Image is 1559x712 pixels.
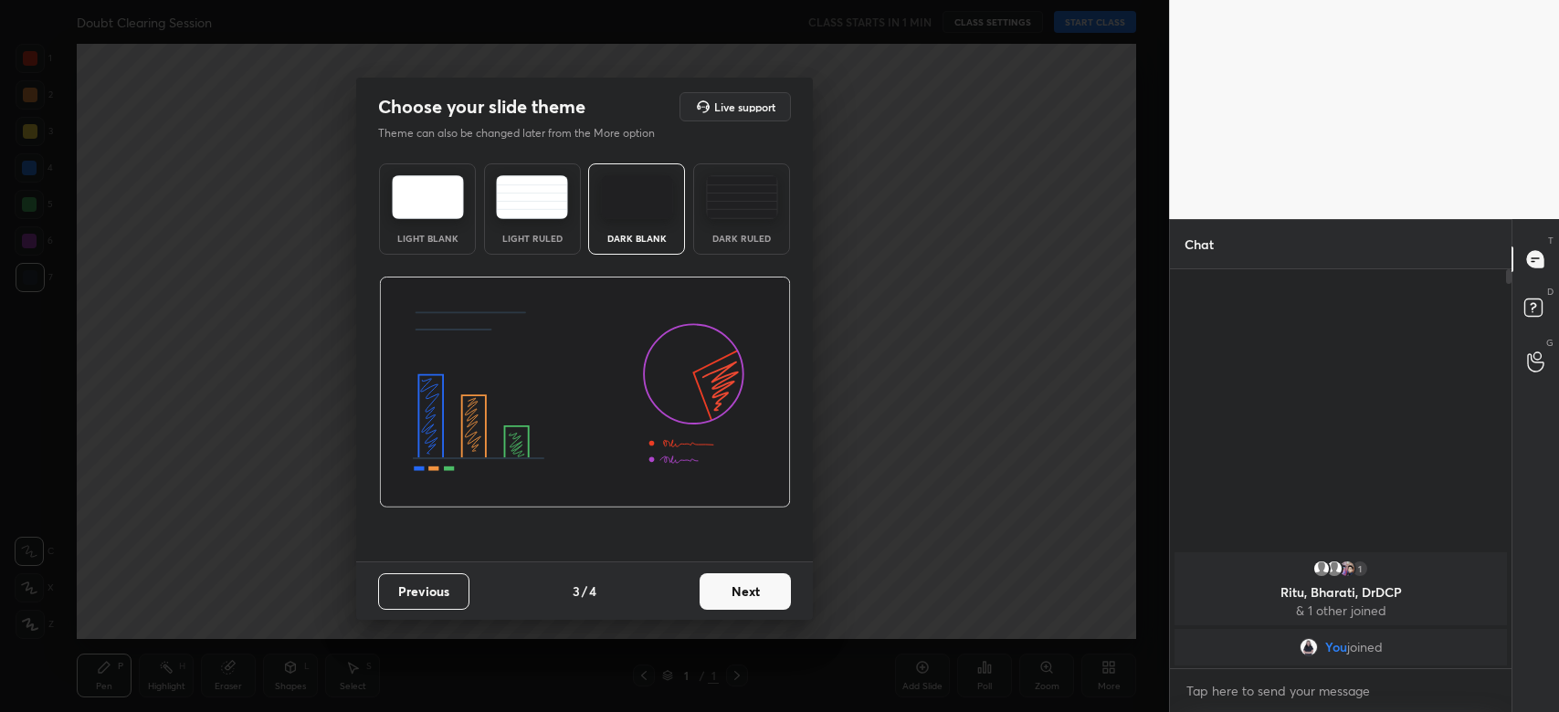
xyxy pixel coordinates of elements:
[582,581,587,601] h4: /
[1170,549,1512,669] div: grid
[714,101,775,112] h5: Live support
[392,175,464,219] img: lightTheme.e5ed3b09.svg
[706,175,778,219] img: darkRuledTheme.de295e13.svg
[378,125,674,141] p: Theme can also be changed later from the More option
[1300,638,1318,656] img: 39815340dd53425cbc7980211086e2fd.jpg
[600,234,673,243] div: Dark Blank
[1338,560,1356,578] img: b3a95a5546134ed09af10c7c8539e58d.jpg
[1185,585,1496,600] p: Ritu, Bharati, DrDCP
[1170,220,1228,268] p: Chat
[1312,560,1331,578] img: default.png
[1325,640,1347,654] span: You
[391,234,464,243] div: Light Blank
[1325,560,1343,578] img: default.png
[705,234,778,243] div: Dark Ruled
[1185,603,1496,618] p: & 1 other joined
[1548,234,1554,247] p: T
[589,581,596,601] h4: 4
[1351,560,1369,578] div: 1
[700,573,791,610] button: Next
[601,175,673,219] img: darkTheme.f0cc69e5.svg
[378,95,585,119] h2: Choose your slide theme
[1347,640,1383,654] span: joined
[378,573,469,610] button: Previous
[1546,336,1554,350] p: G
[573,581,580,601] h4: 3
[1547,285,1554,298] p: D
[496,175,568,219] img: lightRuledTheme.5fabf969.svg
[496,234,569,243] div: Light Ruled
[379,277,791,508] img: darkThemeBanner.d06ce4a2.svg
